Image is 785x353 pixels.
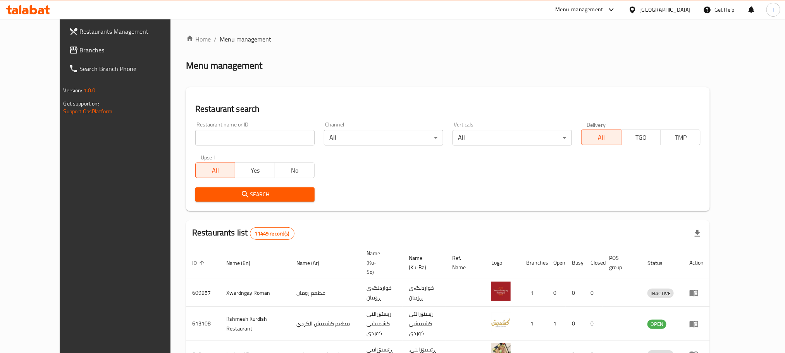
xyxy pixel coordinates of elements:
div: All [453,130,572,145]
span: Restaurants Management [80,27,184,36]
h2: Restaurant search [195,103,701,115]
td: مطعم رومان [290,279,360,307]
div: Total records count [250,227,294,240]
span: Ref. Name [452,253,476,272]
th: Busy [566,246,584,279]
td: رێستۆرانتی کشمیشى كوردى [360,307,403,341]
td: 0 [566,279,584,307]
button: All [581,130,621,145]
span: Menu management [220,35,271,44]
span: Search [201,190,308,199]
input: Search for restaurant name or ID.. [195,130,315,145]
th: Logo [485,246,520,279]
span: 1.0.0 [84,85,96,95]
li: / [214,35,217,44]
label: Delivery [587,122,606,127]
div: [GEOGRAPHIC_DATA] [640,5,691,14]
span: Search Branch Phone [80,64,184,73]
span: No [278,165,312,176]
td: Kshmesh Kurdish Restaurant [220,307,290,341]
span: Branches [80,45,184,55]
td: 0 [566,307,584,341]
td: 609857 [186,279,220,307]
a: Home [186,35,211,44]
button: TMP [661,130,701,145]
td: 0 [584,279,603,307]
button: All [195,163,235,178]
div: Menu [689,319,704,329]
span: TMP [664,132,697,143]
h2: Restaurants list [192,227,294,240]
td: 1 [547,307,566,341]
button: Search [195,187,315,202]
h2: Menu management [186,59,262,72]
span: Yes [238,165,272,176]
a: Branches [63,41,191,59]
span: Name (Ku-So) [367,249,393,277]
span: Version: [64,85,83,95]
th: Action [683,246,710,279]
td: مطعم كشميش الكردي [290,307,360,341]
label: Upsell [201,155,215,160]
div: Menu-management [556,5,603,14]
th: Branches [520,246,547,279]
span: POS group [609,253,632,272]
img: Kshmesh Kurdish Restaurant [491,313,511,332]
td: خواردنگەی ڕۆمان [403,279,446,307]
span: All [585,132,618,143]
a: Search Branch Phone [63,59,191,78]
th: Open [547,246,566,279]
span: l [773,5,774,14]
th: Closed [584,246,603,279]
span: Name (Ku-Ba) [409,253,437,272]
td: خواردنگەی ڕۆمان [360,279,403,307]
span: TGO [625,132,658,143]
td: رێستۆرانتی کشمیشى كوردى [403,307,446,341]
div: Menu [689,288,704,298]
span: Name (Ar) [296,258,329,268]
nav: breadcrumb [186,35,710,44]
span: 11449 record(s) [250,230,294,237]
div: All [324,130,443,145]
span: INACTIVE [647,289,674,298]
span: ID [192,258,207,268]
a: Support.OpsPlatform [64,106,113,116]
td: 613108 [186,307,220,341]
td: Xwardngay Roman [220,279,290,307]
span: All [199,165,232,176]
span: Name (En) [226,258,260,268]
span: OPEN [647,320,666,329]
img: Xwardngay Roman [491,282,511,301]
td: 0 [547,279,566,307]
span: Status [647,258,673,268]
span: Get support on: [64,99,99,109]
a: Restaurants Management [63,22,191,41]
td: 0 [584,307,603,341]
div: INACTIVE [647,289,674,298]
td: 1 [520,279,547,307]
button: Yes [235,163,275,178]
button: No [275,163,315,178]
div: Export file [688,224,707,243]
button: TGO [621,130,661,145]
div: OPEN [647,320,666,329]
td: 1 [520,307,547,341]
